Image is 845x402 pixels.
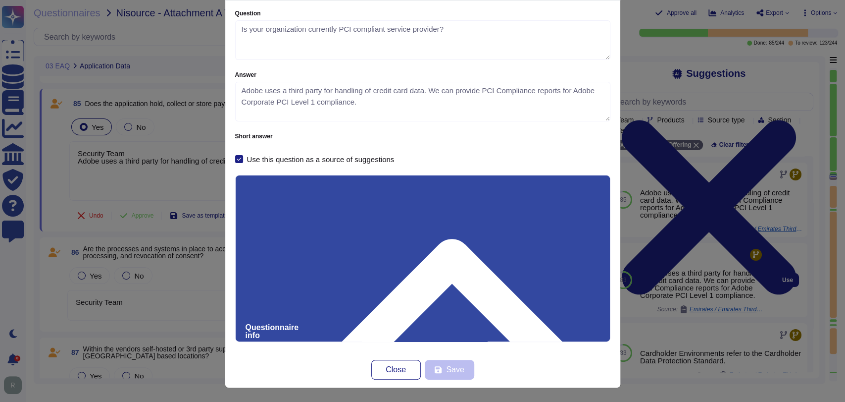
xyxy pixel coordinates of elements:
span: Save [446,366,464,374]
button: Close [371,360,421,380]
textarea: Is your organization currently PCI compliant service provider? [235,20,610,60]
label: Short answer [235,133,610,139]
button: Save [425,360,474,380]
span: Close [386,366,406,374]
span: Questionnaire info [246,324,304,340]
div: Use this question as a source of suggestions [247,156,395,163]
textarea: Adobe uses a third party for handling of credit card data. We can provide PCI Compliance reports ... [235,82,610,121]
label: Answer [235,72,610,78]
label: Question [235,10,610,16]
